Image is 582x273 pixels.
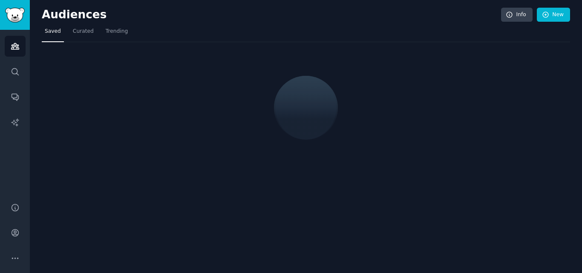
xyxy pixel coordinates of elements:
a: Saved [42,25,64,42]
h2: Audiences [42,8,501,22]
a: Trending [103,25,131,42]
img: GummySearch logo [5,8,25,23]
span: Curated [73,28,94,35]
span: Saved [45,28,61,35]
a: New [537,8,570,22]
a: Curated [70,25,97,42]
span: Trending [106,28,128,35]
a: Info [501,8,533,22]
